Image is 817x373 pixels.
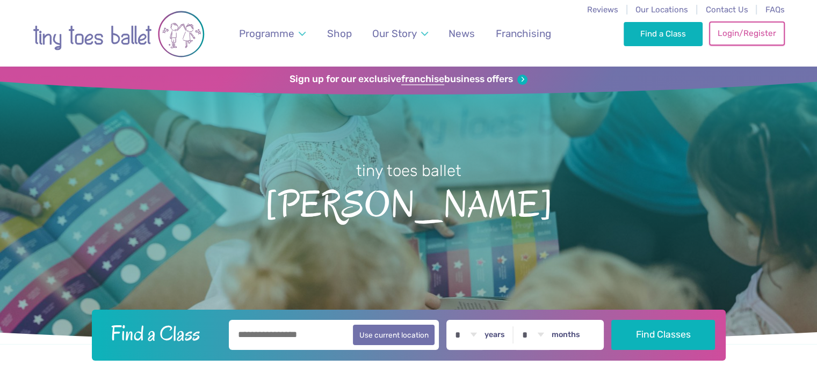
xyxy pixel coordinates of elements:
small: tiny toes ballet [356,162,461,180]
button: Find Classes [611,320,715,350]
a: Our Locations [635,5,688,14]
a: Contact Us [705,5,748,14]
span: Programme [239,27,294,40]
h2: Find a Class [102,320,221,347]
span: Shop [327,27,352,40]
a: Programme [234,21,310,46]
img: tiny toes ballet [33,7,205,61]
strong: franchise [401,74,444,85]
span: Franchising [496,27,551,40]
a: Sign up for our exclusivefranchisebusiness offers [290,74,527,85]
a: Franchising [490,21,556,46]
a: Reviews [587,5,618,14]
a: Shop [322,21,357,46]
span: Our Story [372,27,417,40]
span: [PERSON_NAME] [19,181,798,225]
a: Our Story [367,21,433,46]
button: Use current location [353,325,435,345]
a: Login/Register [709,21,784,45]
label: months [552,330,580,340]
a: Find a Class [624,22,703,46]
label: years [485,330,505,340]
a: News [444,21,480,46]
a: FAQs [765,5,785,14]
span: News [449,27,475,40]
